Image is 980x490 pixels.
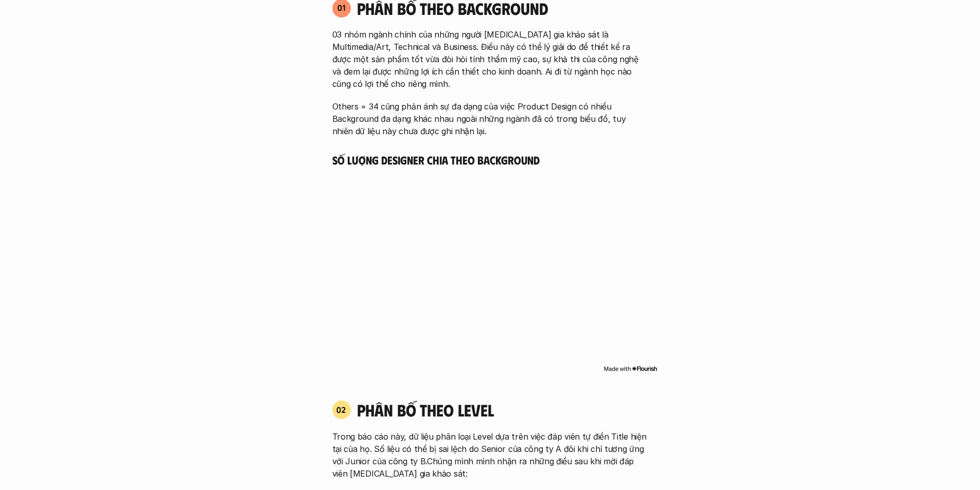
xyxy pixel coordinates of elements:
p: 01 [337,4,346,12]
img: Made with Flourish [603,365,657,373]
p: Trong báo cáo này, dữ liệu phân loại Level dựa trên việc đáp viên tự điền Title hiện tại của họ. ... [332,430,648,480]
p: 02 [336,406,346,414]
h4: phân bố theo Level [357,400,648,420]
iframe: Interactive or visual content [323,167,657,362]
p: Others = 34 cũng phản ánh sự đa dạng của việc Product Design có nhiều Background đa dạng khác nha... [332,100,648,137]
h5: Số lượng Designer chia theo Background [332,153,648,167]
p: 03 nhóm ngành chính của những người [MEDICAL_DATA] gia khảo sát là Multimedia/Art, Technical và B... [332,28,648,90]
